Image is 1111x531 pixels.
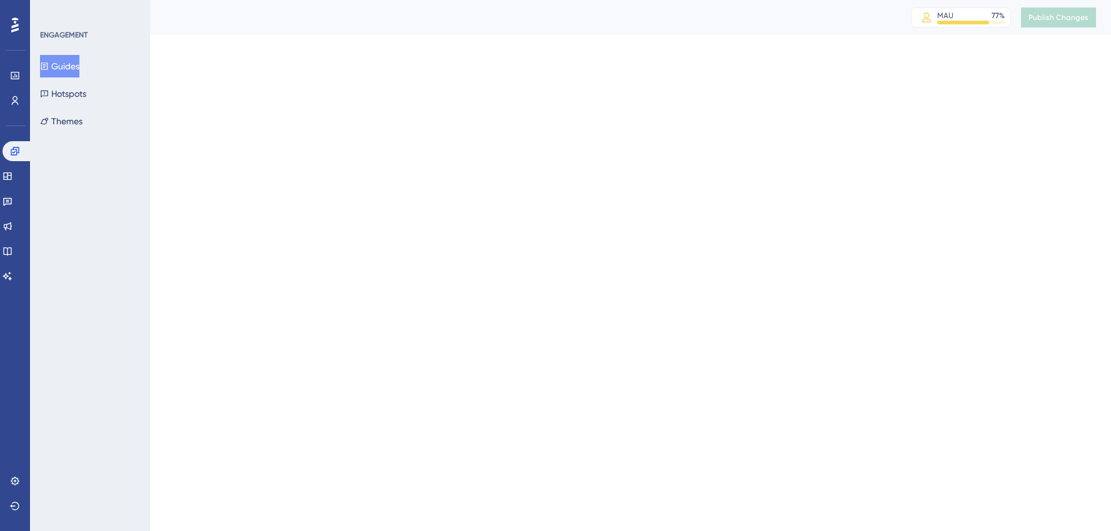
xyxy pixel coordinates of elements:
[40,55,79,77] button: Guides
[1021,7,1096,27] button: Publish Changes
[937,11,953,21] div: MAU
[40,82,86,105] button: Hotspots
[992,11,1005,21] div: 77 %
[40,110,83,132] button: Themes
[1028,12,1088,22] span: Publish Changes
[40,30,88,40] div: ENGAGEMENT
